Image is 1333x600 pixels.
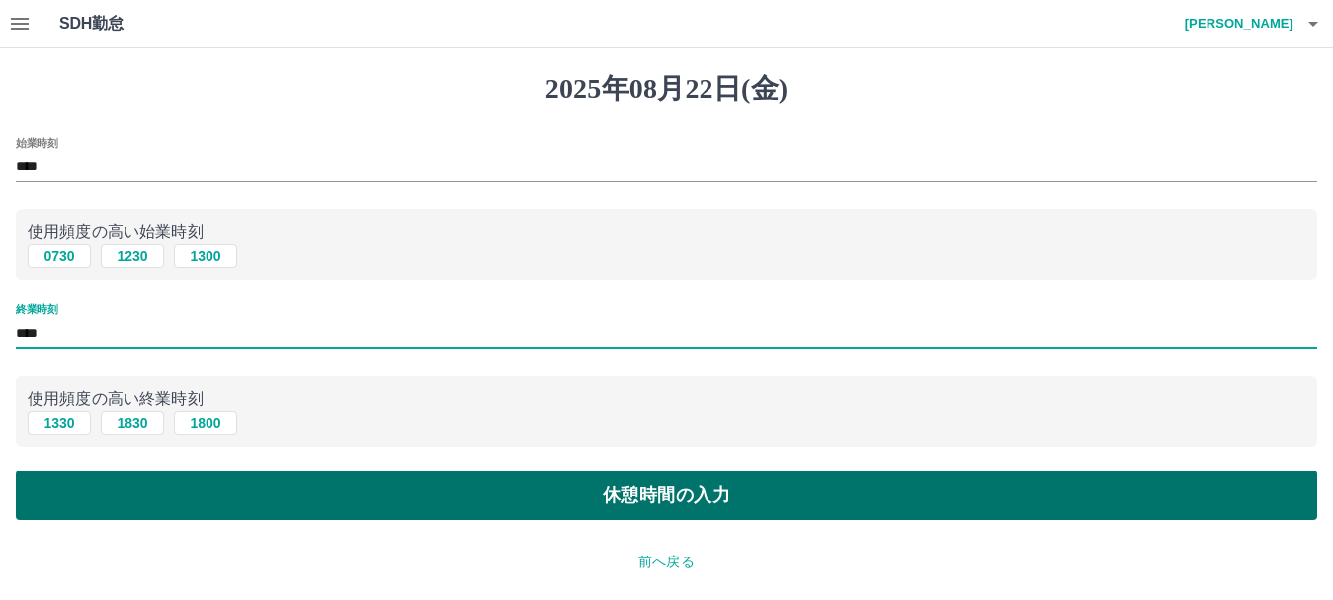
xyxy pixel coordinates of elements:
[28,244,91,268] button: 0730
[16,471,1317,520] button: 休憩時間の入力
[16,302,57,317] label: 終業時刻
[174,411,237,435] button: 1800
[101,411,164,435] button: 1830
[174,244,237,268] button: 1300
[16,72,1317,106] h1: 2025年08月22日(金)
[16,135,57,150] label: 始業時刻
[28,220,1305,244] p: 使用頻度の高い始業時刻
[101,244,164,268] button: 1230
[28,387,1305,411] p: 使用頻度の高い終業時刻
[28,411,91,435] button: 1330
[16,552,1317,572] p: 前へ戻る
